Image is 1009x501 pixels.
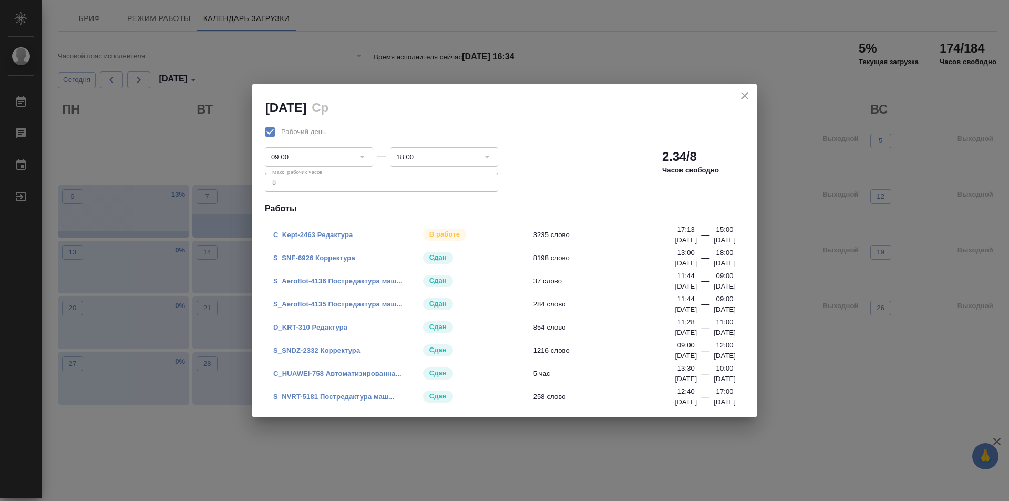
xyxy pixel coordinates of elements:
[265,100,306,115] h2: [DATE]
[533,253,682,263] span: 8198 слово
[675,235,697,246] p: [DATE]
[533,392,682,402] span: 258 слово
[429,345,447,355] p: Сдан
[716,386,734,397] p: 17:00
[675,328,697,338] p: [DATE]
[716,224,734,235] p: 15:00
[701,252,709,269] div: —
[677,340,695,351] p: 09:00
[265,202,744,215] h4: Работы
[716,340,734,351] p: 12:00
[714,258,736,269] p: [DATE]
[677,271,695,281] p: 11:44
[701,367,709,384] div: —
[273,370,401,377] a: C_HUAWEI-758 Автоматизированна...
[273,254,355,262] a: S_SNF-6926 Корректура
[273,346,360,354] a: S_SNDZ-2332 Корректура
[533,230,682,240] span: 3235 слово
[701,275,709,292] div: —
[533,369,682,379] span: 5 час
[677,363,695,374] p: 13:30
[429,368,447,379] p: Сдан
[273,300,403,308] a: S_Aeroflot-4135 Постредактура маш...
[714,397,736,407] p: [DATE]
[662,148,697,165] h2: 2.34/8
[533,276,682,287] span: 37 слово
[701,321,709,338] div: —
[677,317,695,328] p: 11:28
[429,252,447,263] p: Сдан
[677,248,695,258] p: 13:00
[675,397,697,407] p: [DATE]
[701,229,709,246] div: —
[273,393,394,401] a: S_NVRT-5181 Постредактура маш...
[429,391,447,402] p: Сдан
[716,317,734,328] p: 11:00
[714,351,736,361] p: [DATE]
[677,386,695,397] p: 12:40
[675,258,697,269] p: [DATE]
[701,391,709,407] div: —
[281,127,326,137] span: Рабочий день
[429,229,460,240] p: В работе
[429,299,447,309] p: Сдан
[533,345,682,356] span: 1216 слово
[675,281,697,292] p: [DATE]
[714,281,736,292] p: [DATE]
[273,277,403,285] a: S_Aeroflot-4136 Постредактура маш...
[714,374,736,384] p: [DATE]
[273,323,347,331] a: D_KRT-310 Редактура
[675,304,697,315] p: [DATE]
[714,328,736,338] p: [DATE]
[716,271,734,281] p: 09:00
[677,224,695,235] p: 17:13
[533,322,682,333] span: 854 слово
[716,294,734,304] p: 09:00
[716,248,734,258] p: 18:00
[737,88,753,104] button: close
[377,149,386,162] div: —
[677,294,695,304] p: 11:44
[701,298,709,315] div: —
[429,275,447,286] p: Сдан
[273,231,353,239] a: C_Kept-2463 Редактура
[675,374,697,384] p: [DATE]
[312,100,328,115] h2: Ср
[662,165,719,176] p: Часов свободно
[429,322,447,332] p: Сдан
[714,304,736,315] p: [DATE]
[716,363,734,374] p: 10:00
[675,351,697,361] p: [DATE]
[714,235,736,246] p: [DATE]
[533,299,682,310] span: 284 слово
[701,344,709,361] div: —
